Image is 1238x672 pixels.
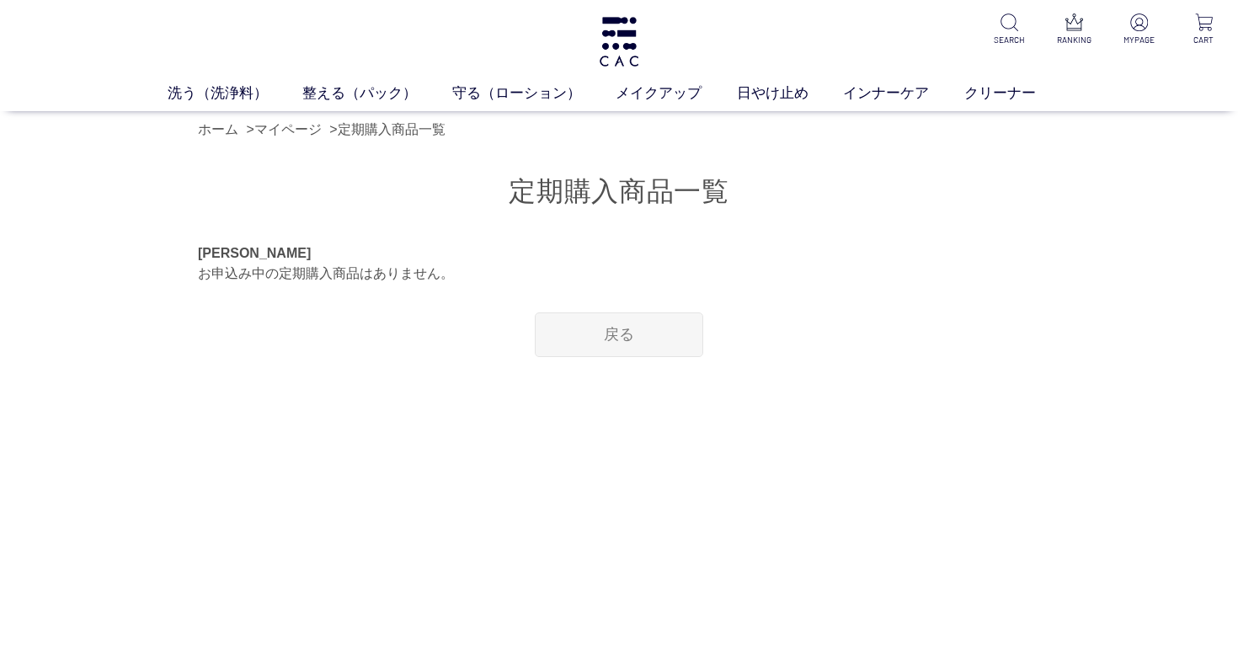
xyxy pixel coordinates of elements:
a: 定期購入商品一覧 [338,122,446,136]
a: RANKING [1054,13,1095,46]
a: クリーナー [964,83,1071,104]
a: 日やけ止め [737,83,844,104]
a: 洗う（洗浄料） [168,83,303,104]
li: > [329,120,449,140]
h1: 定期購入商品一覧 [198,173,1040,210]
a: マイページ [254,122,322,136]
a: メイクアップ [616,83,737,104]
p: MYPAGE [1118,34,1160,46]
div: [PERSON_NAME] [198,243,1040,264]
div: お申込み中の定期購入商品はありません。 [198,264,1040,284]
p: CART [1183,34,1225,46]
p: SEARCH [989,34,1030,46]
a: 守る（ローション） [452,83,616,104]
img: logo [597,17,641,67]
a: MYPAGE [1118,13,1160,46]
li: > [246,120,325,140]
a: SEARCH [989,13,1030,46]
a: ホーム [198,122,238,136]
a: インナーケア [843,83,964,104]
a: CART [1183,13,1225,46]
p: RANKING [1054,34,1095,46]
a: 戻る [535,312,703,357]
a: 整える（パック） [302,83,452,104]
